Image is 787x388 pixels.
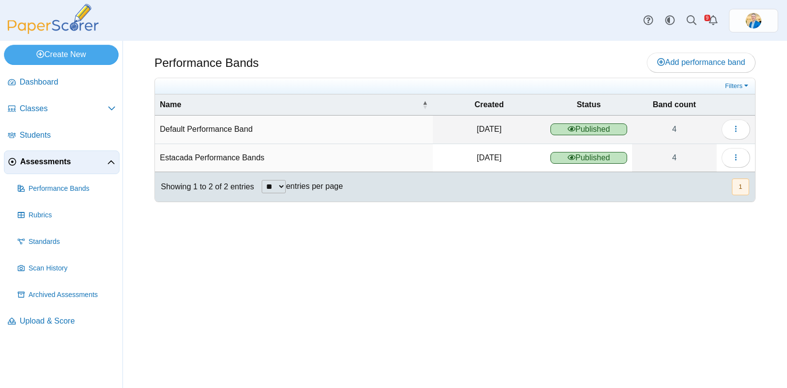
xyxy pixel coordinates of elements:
[746,13,761,29] img: ps.jrF02AmRZeRNgPWo
[477,153,501,162] time: Sep 8, 2025 at 5:08 PM
[438,99,541,110] span: Created
[647,53,756,72] a: Add performance band
[29,184,116,194] span: Performance Bands
[477,125,501,133] time: Oct 12, 2023 at 7:04 PM
[14,257,120,280] a: Scan History
[29,237,116,247] span: Standards
[702,10,724,31] a: Alerts
[657,58,745,66] span: Add performance band
[20,77,116,88] span: Dashboard
[723,81,753,91] a: Filters
[731,179,749,195] nav: pagination
[729,9,778,32] a: ps.jrF02AmRZeRNgPWo
[29,290,116,300] span: Archived Assessments
[632,144,717,172] a: View performance band
[20,103,108,114] span: Classes
[155,116,433,144] td: Default Performance Band
[20,130,116,141] span: Students
[746,13,761,29] span: Travis McFarland
[550,123,627,135] span: Published
[20,316,116,327] span: Upload & Score
[550,99,627,110] span: Status
[637,99,712,110] span: Band count
[14,204,120,227] a: Rubrics
[632,116,717,143] a: View performance band
[14,177,120,201] a: Performance Bands
[160,99,420,110] span: Name
[4,97,120,121] a: Classes
[14,230,120,254] a: Standards
[4,150,120,174] a: Assessments
[4,310,120,333] a: Upload & Score
[155,172,254,202] div: Showing 1 to 2 of 2 entries
[4,71,120,94] a: Dashboard
[4,27,102,35] a: PaperScorer
[4,45,119,64] a: Create New
[29,264,116,273] span: Scan History
[29,210,116,220] span: Rubrics
[20,156,107,167] span: Assessments
[4,4,102,34] img: PaperScorer
[4,124,120,148] a: Students
[550,152,627,164] span: Published
[155,144,433,172] td: Estacada Performance Bands
[422,100,428,110] span: Name : Activate to invert sorting
[732,179,749,195] button: 1
[14,283,120,307] a: Archived Assessments
[154,55,259,71] h1: Performance Bands
[286,182,343,190] label: entries per page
